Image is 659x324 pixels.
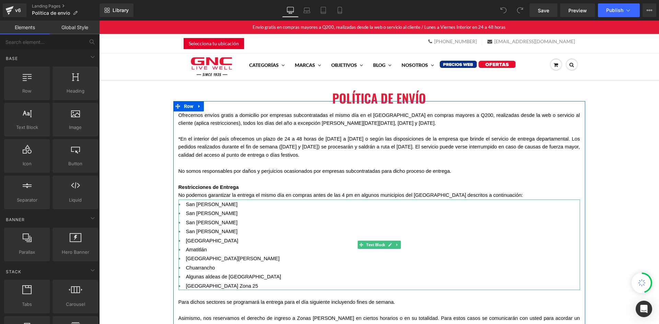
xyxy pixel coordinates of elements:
[3,3,26,17] a: v6
[332,3,348,17] a: Mobile
[87,253,182,259] span: Algunas aldeas de [GEOGRAPHIC_DATA]
[55,87,96,95] span: Heading
[190,33,227,56] a: MARCAS
[297,33,340,56] a: NOSOTROS
[55,160,96,167] span: Button
[14,6,22,15] div: v6
[87,217,139,223] span: [GEOGRAPHIC_DATA]
[79,172,424,177] span: No podemos garantizar la entrega el mismo día en compras antes de las 4 pm en algunos municipios ...
[87,208,139,214] span: San [PERSON_NAME]
[538,7,549,14] span: Save
[598,3,640,17] button: Publish
[55,249,96,256] span: Hero Banner
[79,148,352,153] span: No somos responsables por daños y perjuicios ocasionados por empresas subcontratadas para dicho p...
[87,190,139,195] span: San [PERSON_NAME]
[87,181,139,187] span: San [PERSON_NAME]
[6,160,48,167] span: Icon
[50,21,100,34] a: Global Style
[83,81,96,91] span: Row
[513,3,527,17] button: Redo
[6,196,48,204] span: Separator
[388,17,476,24] a: [EMAIL_ADDRESS][DOMAIN_NAME]
[96,81,105,91] a: Expand / Collapse
[5,268,22,275] span: Stack
[84,17,145,28] button: Selecciona tu ubicación
[266,220,287,228] span: Text Block
[55,196,96,204] span: Liquid
[79,279,296,284] span: Para dichos sectores se programará la entrega para el día siguiente incluyendo fines de semana.
[79,116,482,137] span: *En el interior del país ofrecemos un plazo de 24 a 48 horas de [DATE] a [DATE] o según las dispo...
[315,3,332,17] a: Tablet
[340,33,378,51] img: preciosweb-but.png
[227,33,269,56] a: OBJETIVOS
[379,33,416,51] img: ofertas-but.png
[32,10,70,16] span: Política de envío
[233,68,327,86] span: POLÍTICA DE ENVÍO
[606,8,623,13] span: Publish
[497,3,510,17] button: Undo
[85,33,140,59] img: GNC Guatemala
[145,33,190,56] a: CATEGORÍAS
[6,124,48,131] span: Text Block
[269,33,297,56] a: BLOG
[636,301,652,317] div: Open Intercom Messenger
[5,55,19,62] span: Base
[6,301,48,308] span: Tabs
[55,124,96,131] span: Image
[643,3,656,17] button: More
[32,3,100,9] a: Landing Pages
[79,164,140,169] span: Restricciones de Entrega
[87,235,181,241] span: [GEOGRAPHIC_DATA][PERSON_NAME]
[5,216,25,223] span: Banner
[294,220,302,228] a: Expand / Collapse
[100,3,134,17] a: New Library
[87,244,116,250] span: Chuarrancho
[113,7,129,13] span: Library
[329,17,378,24] a: [PHONE_NUMBER]
[6,249,48,256] span: Parallax
[87,199,139,205] span: San [PERSON_NAME]
[560,3,595,17] a: Preview
[299,3,315,17] a: Laptop
[55,301,96,308] span: Carousel
[6,87,48,95] span: Row
[79,92,482,105] span: Ofrecemos envíos gratis a domicilio por empresas subcontratadas el mismo día en el [GEOGRAPHIC_DA...
[87,263,159,268] span: [GEOGRAPHIC_DATA] Zona 25
[568,7,587,14] span: Preview
[282,3,299,17] a: Desktop
[87,226,108,232] span: Amatitlán
[79,295,482,308] span: Asimismo, nos reservamos el derecho de ingreso a Zonas [PERSON_NAME] en ciertos horarios o en su ...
